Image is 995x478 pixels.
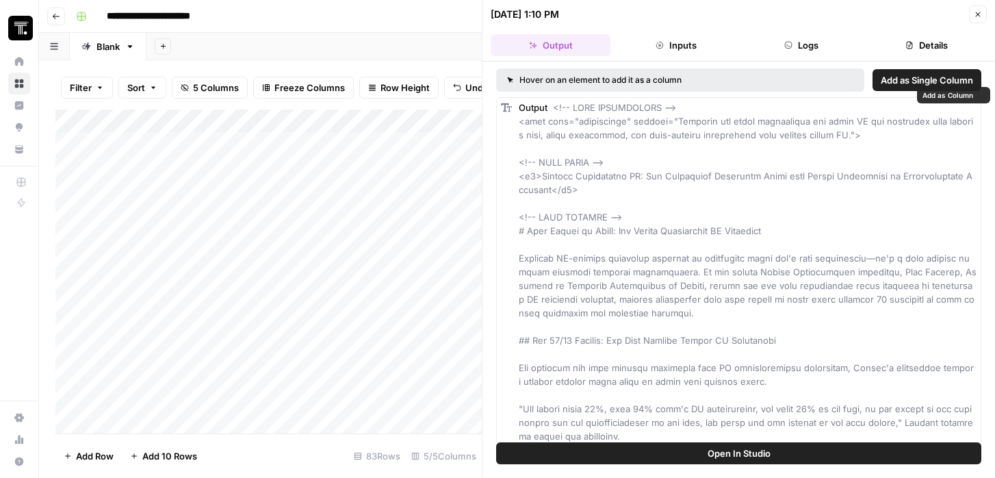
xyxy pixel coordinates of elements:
a: Usage [8,429,30,451]
button: Workspace: Thoughtspot [8,11,30,45]
button: Filter [61,77,113,99]
button: Undo [444,77,497,99]
span: Open In Studio [708,446,771,460]
span: Row Height [380,81,430,95]
button: Inputs [616,34,736,56]
button: Help + Support [8,451,30,473]
a: Opportunities [8,116,30,138]
button: Output [491,34,610,56]
a: Browse [8,73,30,95]
button: Sort [118,77,166,99]
a: Your Data [8,138,30,160]
span: Sort [127,81,145,95]
div: [DATE] 1:10 PM [491,8,559,21]
a: Blank [70,33,146,60]
span: 5 Columns [193,81,239,95]
button: Add Row [55,445,122,467]
div: 83 Rows [348,445,406,467]
button: Logs [742,34,862,56]
button: Freeze Columns [253,77,354,99]
button: 5 Columns [172,77,248,99]
button: Add 10 Rows [122,445,205,467]
span: Undo [465,81,489,95]
a: Insights [8,95,30,116]
div: Blank [96,40,120,53]
a: Home [8,51,30,73]
span: Output [519,102,547,113]
span: Add 10 Rows [142,449,197,463]
button: Details [867,34,987,56]
a: Settings [8,407,30,429]
span: Add as Single Column [881,73,973,87]
button: Open In Studio [496,442,981,464]
span: Freeze Columns [274,81,345,95]
span: Add Row [76,449,114,463]
div: Hover on an element to add it as a column [507,74,768,86]
button: Add as Single Column [873,69,981,91]
img: Thoughtspot Logo [8,16,33,40]
div: 5/5 Columns [406,445,482,467]
span: Filter [70,81,92,95]
button: Row Height [359,77,439,99]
